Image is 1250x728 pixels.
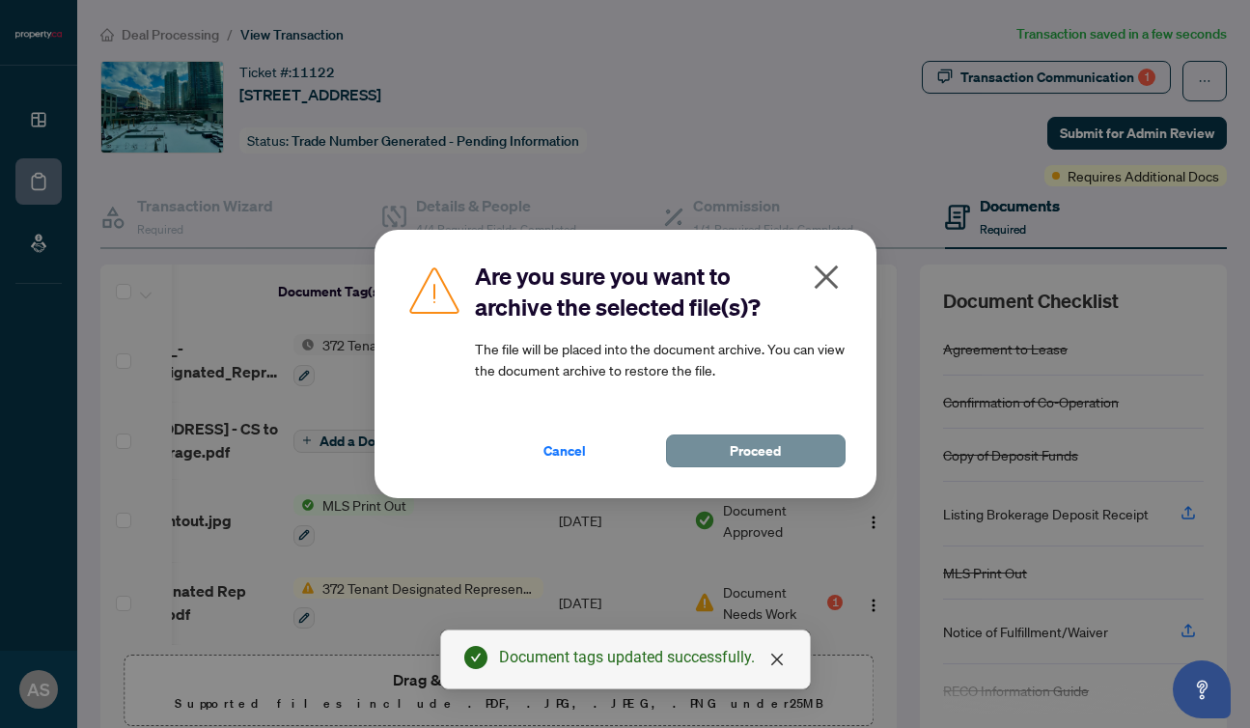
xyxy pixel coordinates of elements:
span: Cancel [543,435,586,466]
button: Cancel [475,434,654,467]
h2: Are you sure you want to archive the selected file(s)? [475,261,846,322]
img: Caution Icon [405,261,463,319]
span: Proceed [730,435,781,466]
span: close [769,652,785,667]
span: check-circle [464,646,487,669]
a: Close [766,649,788,670]
button: Proceed [666,434,846,467]
button: Open asap [1173,660,1231,718]
div: Document tags updated successfully. [499,646,787,669]
article: The file will be placed into the document archive. You can view the document archive to restore t... [475,338,846,380]
span: close [811,262,842,293]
